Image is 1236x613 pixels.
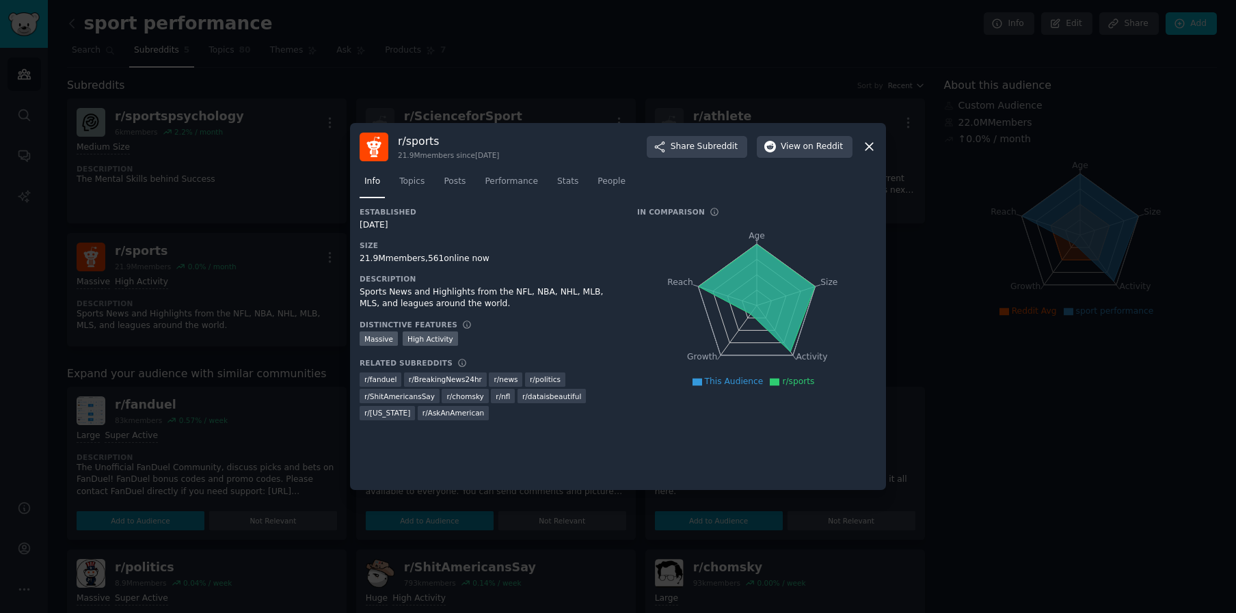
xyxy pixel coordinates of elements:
span: Stats [557,176,578,188]
a: Topics [394,171,429,199]
span: Share [671,141,738,153]
div: High Activity [403,331,458,346]
span: r/ nfl [496,392,510,401]
a: Performance [480,171,543,199]
span: r/ politics [530,374,561,384]
tspan: Size [820,277,837,286]
h3: Related Subreddits [360,358,453,368]
span: r/sports [782,377,814,386]
a: Posts [439,171,470,199]
a: People [593,171,630,199]
span: r/ ShitAmericansSay [364,392,435,401]
span: r/ AskAnAmerican [422,408,484,418]
h3: Description [360,274,618,284]
a: Stats [552,171,583,199]
h3: Size [360,241,618,250]
span: This Audience [705,377,764,386]
button: Viewon Reddit [757,136,852,158]
button: ShareSubreddit [647,136,747,158]
span: r/ chomsky [446,392,483,401]
tspan: Reach [667,277,693,286]
span: People [597,176,626,188]
span: Info [364,176,380,188]
h3: Distinctive Features [360,320,457,329]
h3: In Comparison [637,207,705,217]
span: r/ [US_STATE] [364,408,410,418]
div: 21.9M members since [DATE] [398,150,499,160]
span: r/ BreakingNews24hr [409,374,482,384]
div: Massive [360,331,398,346]
span: Performance [485,176,538,188]
img: sports [360,133,388,161]
div: 21.9M members, 561 online now [360,253,618,265]
h3: r/ sports [398,134,499,148]
div: [DATE] [360,219,618,232]
div: Sports News and Highlights from the NFL, NBA, NHL, MLB, MLS, and leagues around the world. [360,286,618,310]
span: on Reddit [803,141,843,153]
span: r/ news [494,374,518,384]
span: Subreddit [697,141,738,153]
span: View [781,141,843,153]
tspan: Growth [687,352,717,362]
span: r/ fanduel [364,374,397,384]
span: Topics [399,176,425,188]
h3: Established [360,207,618,217]
span: Posts [444,176,466,188]
span: r/ dataisbeautiful [522,392,581,401]
a: Info [360,171,385,199]
tspan: Activity [796,352,828,362]
tspan: Age [749,231,765,241]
